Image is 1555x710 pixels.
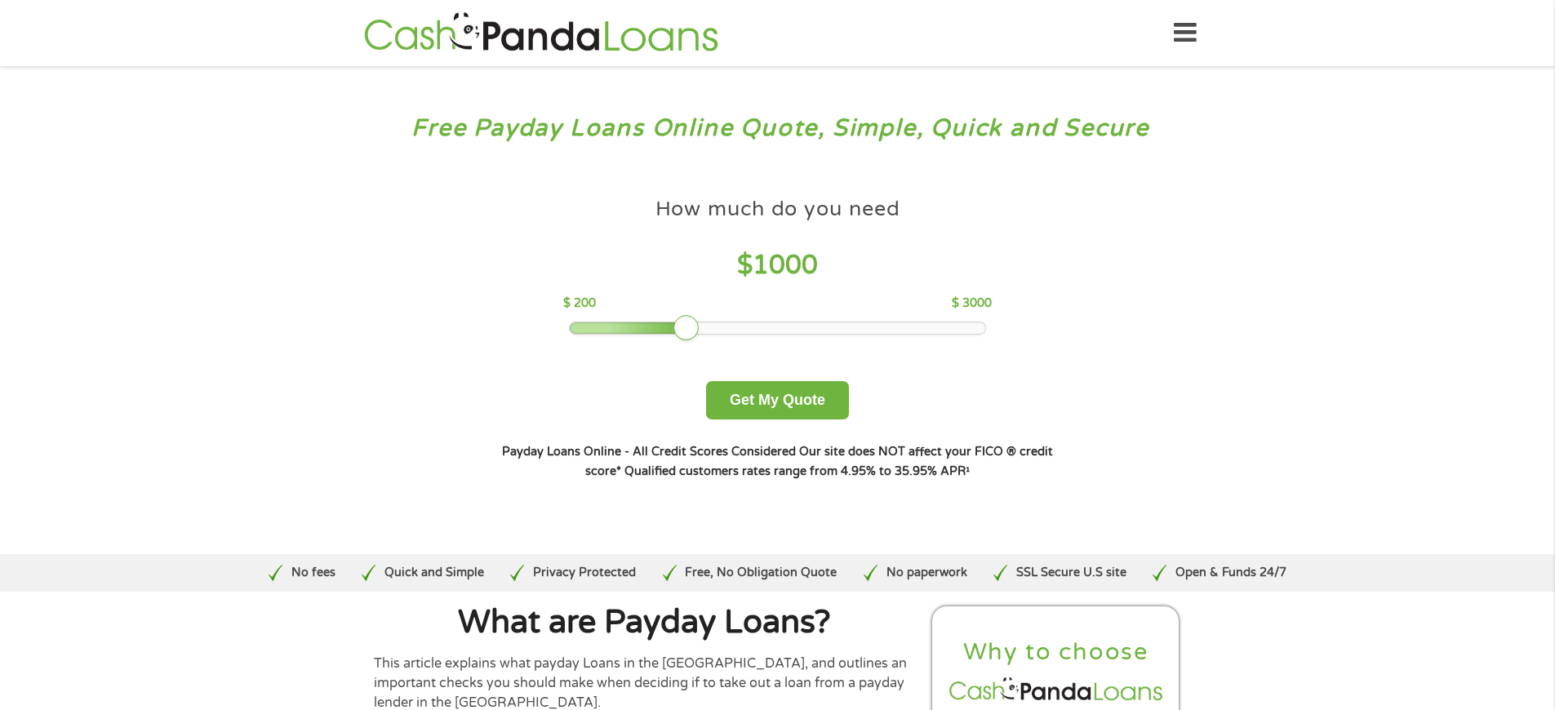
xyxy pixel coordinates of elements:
p: No paperwork [886,564,967,582]
h2: Why to choose [946,637,1166,668]
p: $ 3000 [952,295,992,313]
span: 1000 [753,250,818,281]
img: GetLoanNow Logo [359,10,723,56]
strong: Payday Loans Online - All Credit Scores Considered [502,445,796,459]
h4: How much do you need [655,196,900,223]
p: Free, No Obligation Quote [685,564,837,582]
h3: Free Payday Loans Online Quote, Simple, Quick and Secure [47,113,1508,144]
p: Quick and Simple [384,564,484,582]
h4: $ [563,249,992,282]
p: Open & Funds 24/7 [1175,564,1286,582]
p: Privacy Protected [533,564,636,582]
p: $ 200 [563,295,596,313]
button: Get My Quote [706,381,849,419]
strong: Our site does NOT affect your FICO ® credit score* [585,445,1053,478]
strong: Qualified customers rates range from 4.95% to 35.95% APR¹ [624,464,970,478]
p: SSL Secure U.S site [1016,564,1126,582]
h1: What are Payday Loans? [374,606,916,639]
p: No fees [291,564,335,582]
